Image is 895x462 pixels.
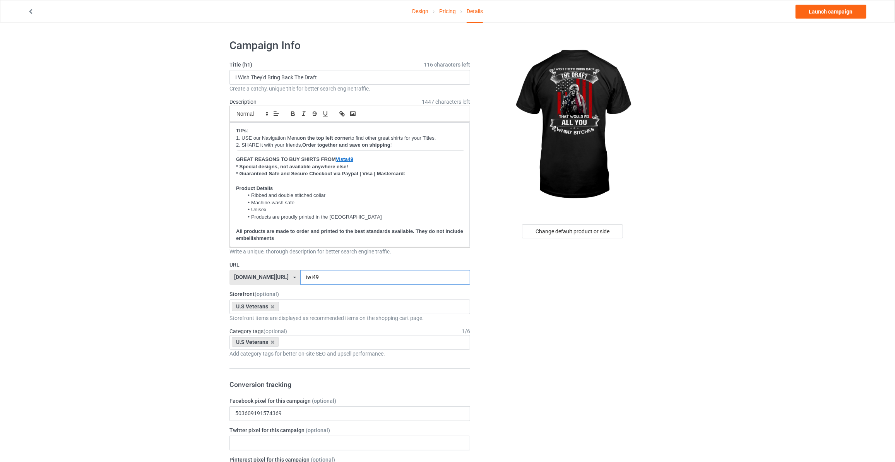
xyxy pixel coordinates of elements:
[232,302,279,311] div: U.S Veterans
[229,426,470,434] label: Twitter pixel for this campaign
[244,214,464,221] li: Products are proudly printed in the [GEOGRAPHIC_DATA]
[236,127,464,135] p: :
[236,150,464,154] img: Screenshot_at_Jul_03_11-49-29.png
[236,135,464,142] p: 1. USE our Navigation Menu to find other great shirts for your Titles.
[229,99,257,105] label: Description
[462,327,470,335] div: 1 / 6
[412,0,428,22] a: Design
[244,199,464,206] li: Machine-wash safe
[522,224,623,238] div: Change default product or side
[229,327,287,335] label: Category tags
[229,261,470,269] label: URL
[229,397,470,405] label: Facebook pixel for this campaign
[229,380,470,389] h3: Conversion tracking
[236,128,246,133] strong: TIPs
[234,274,289,280] div: [DOMAIN_NAME][URL]
[229,248,470,255] div: Write a unique, thorough description for better search engine traffic.
[467,0,483,23] div: Details
[255,291,279,297] span: (optional)
[422,98,470,106] span: 1447 characters left
[312,398,336,404] span: (optional)
[236,228,465,241] strong: All products are made to order and printed to the best standards available. They do not include e...
[244,206,464,213] li: Unisex
[424,61,470,68] span: 116 characters left
[796,5,866,19] a: Launch campaign
[236,185,273,191] strong: Product Details
[229,350,470,358] div: Add category tags for better on-site SEO and upsell performance.
[229,314,470,322] div: Storefront items are displayed as recommended items on the shopping cart page.
[439,0,456,22] a: Pricing
[302,142,390,148] strong: Order together and save on shipping
[229,85,470,92] div: Create a catchy, unique title for better search engine traffic.
[336,156,353,162] a: Vista49
[229,290,470,298] label: Storefront
[236,142,464,149] p: 2. SHARE it with your friends, !
[306,427,330,433] span: (optional)
[232,337,279,347] div: U.S Veterans
[244,192,464,199] li: Ribbed and double stitched collar
[229,39,470,53] h1: Campaign Info
[300,135,350,141] strong: on the top left corner
[236,156,336,162] strong: GREAT REASONS TO BUY SHIRTS FROM
[236,164,348,169] strong: * Special designs, not available anywhere else!
[229,61,470,68] label: Title (h1)
[264,328,287,334] span: (optional)
[236,171,406,176] strong: * Guaranteed Safe and Secure Checkout via Paypal | Visa | Mastercard:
